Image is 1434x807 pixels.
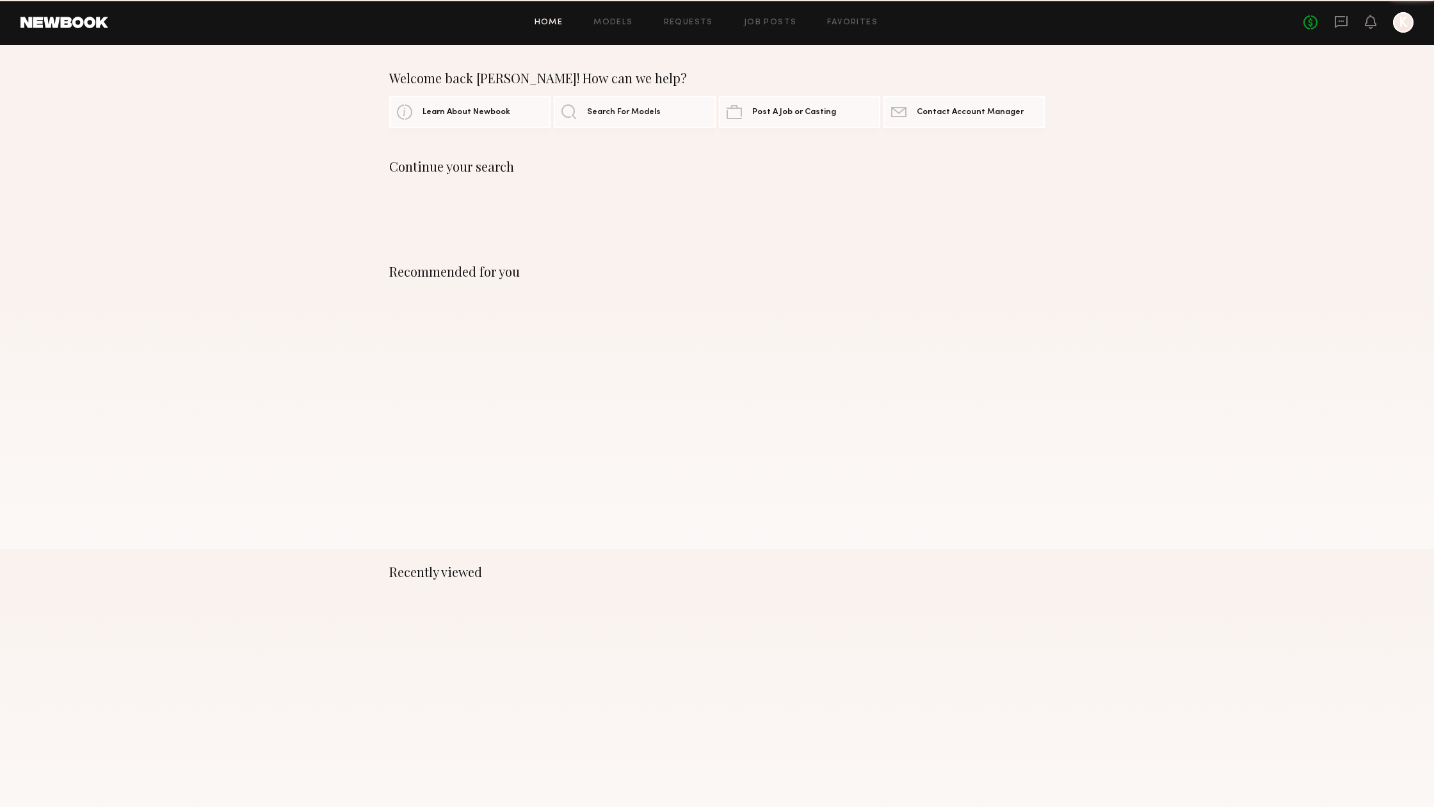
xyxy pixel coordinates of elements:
[719,96,880,128] a: Post A Job or Casting
[883,96,1045,128] a: Contact Account Manager
[389,96,551,128] a: Learn About Newbook
[827,19,878,27] a: Favorites
[535,19,563,27] a: Home
[389,264,1045,279] div: Recommended for you
[587,108,661,117] span: Search For Models
[389,564,1045,580] div: Recently viewed
[389,159,1045,174] div: Continue your search
[752,108,836,117] span: Post A Job or Casting
[389,70,1045,86] div: Welcome back [PERSON_NAME]! How can we help?
[664,19,713,27] a: Requests
[917,108,1024,117] span: Contact Account Manager
[554,96,715,128] a: Search For Models
[423,108,510,117] span: Learn About Newbook
[1393,12,1414,33] a: K
[593,19,632,27] a: Models
[744,19,797,27] a: Job Posts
